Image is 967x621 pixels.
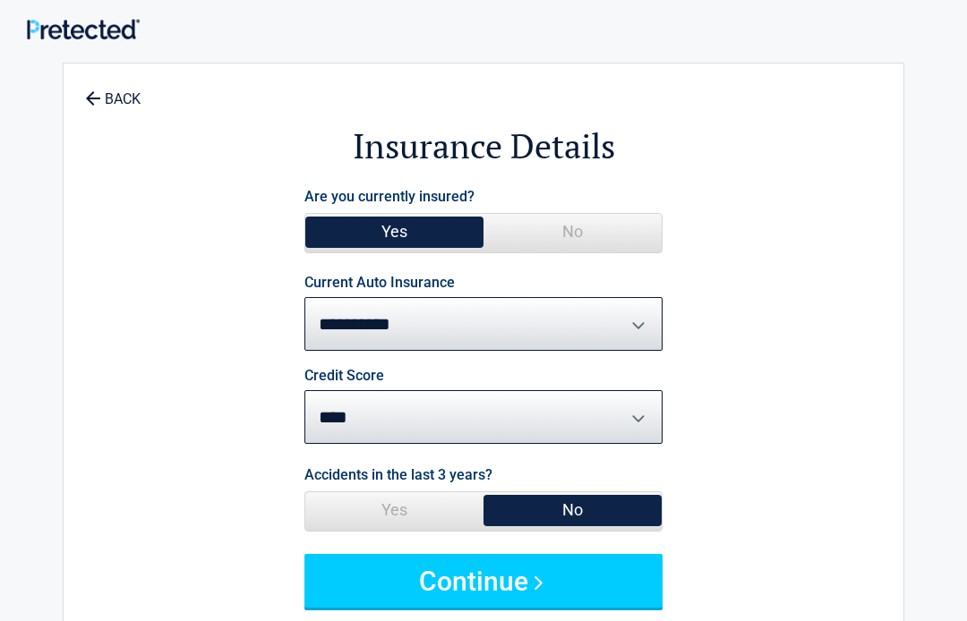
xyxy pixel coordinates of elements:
button: Continue [304,554,663,608]
span: No [483,214,662,250]
span: Yes [305,492,483,528]
label: Accidents in the last 3 years? [304,463,492,487]
h2: Insurance Details [162,123,805,169]
img: Main Logo [27,19,140,39]
label: Are you currently insured? [304,184,475,208]
label: Credit Score [304,369,384,383]
a: BACK [81,75,144,106]
label: Current Auto Insurance [304,276,455,290]
span: Yes [305,214,483,250]
span: No [483,492,662,528]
